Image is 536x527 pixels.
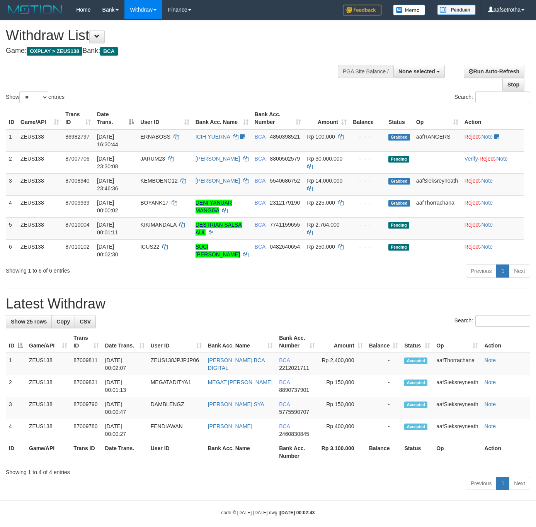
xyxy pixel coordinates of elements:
a: [PERSON_NAME] SYA [208,401,264,407]
a: Note [481,178,493,184]
a: Reject [465,222,480,228]
td: aafSieksreyneath [433,419,481,441]
span: 86982797 [65,134,89,140]
td: ZEUS138 [26,375,70,397]
span: BCA [255,244,265,250]
th: Balance [366,441,402,463]
a: Note [484,401,496,407]
th: Game/API: activate to sort column ascending [17,107,62,129]
th: Balance [350,107,385,129]
a: Reject [465,244,480,250]
span: [DATE] 23:46:36 [97,178,118,191]
span: Copy [56,319,70,325]
span: Copy 2312179190 to clipboard [270,200,300,206]
small: code © [DATE]-[DATE] dwg | [221,510,315,515]
a: [PERSON_NAME] BCA DIGITAL [208,357,265,371]
th: Bank Acc. Name: activate to sort column ascending [205,331,276,353]
th: Balance: activate to sort column ascending [366,331,402,353]
a: Run Auto-Refresh [464,65,524,78]
img: Button%20Memo.svg [393,5,425,15]
span: 87010004 [65,222,89,228]
span: Accepted [404,424,427,430]
th: User ID: activate to sort column ascending [137,107,192,129]
a: Next [509,264,530,278]
th: Action [481,441,530,463]
th: Bank Acc. Number: activate to sort column ascending [276,331,318,353]
input: Search: [475,92,530,103]
span: 87010102 [65,244,89,250]
td: [DATE] 00:02:07 [102,353,148,375]
th: Action [461,107,524,129]
td: · [461,217,524,239]
td: ZEUS138JPJPJP06 [148,353,205,375]
a: Previous [466,264,497,278]
div: - - - [353,155,382,163]
img: Feedback.jpg [343,5,381,15]
a: [PERSON_NAME] [208,423,252,429]
td: aafSieksreyneath [433,397,481,419]
label: Search: [454,92,530,103]
a: CSV [75,315,96,328]
span: [DATE] 00:02:30 [97,244,118,258]
span: 87007706 [65,156,89,162]
td: Rp 150,000 [318,375,366,397]
a: DESTRIAN SALSA AUL [196,222,242,236]
a: Note [496,156,508,162]
td: aafRANGERS [413,129,461,152]
td: Rp 400,000 [318,419,366,441]
a: Show 25 rows [6,315,52,328]
span: BOYANK17 [140,200,168,206]
a: SUCI [PERSON_NAME] [196,244,240,258]
td: · [461,239,524,261]
div: - - - [353,199,382,207]
th: ID: activate to sort column descending [6,331,26,353]
span: [DATE] 23:30:08 [97,156,118,169]
th: User ID [148,441,205,463]
th: ID [6,107,17,129]
td: 1 [6,353,26,375]
a: Reject [480,156,495,162]
th: Op [433,441,481,463]
td: 6 [6,239,17,261]
th: Date Trans. [102,441,148,463]
span: Pending [388,156,409,163]
td: 87009780 [70,419,102,441]
th: Date Trans.: activate to sort column ascending [102,331,148,353]
a: Note [481,222,493,228]
select: Showentries [19,92,48,103]
a: Verify [465,156,478,162]
span: Grabbed [388,200,410,207]
div: PGA Site Balance / [338,65,393,78]
th: Bank Acc. Number: activate to sort column ascending [252,107,304,129]
label: Show entries [6,92,65,103]
td: [DATE] 00:00:27 [102,419,148,441]
td: ZEUS138 [17,173,62,195]
td: 4 [6,195,17,217]
h4: Game: Bank: [6,47,350,55]
td: DAMBLENGZ [148,397,205,419]
span: [DATE] 00:01:11 [97,222,118,236]
a: Stop [502,78,524,91]
span: CSV [80,319,91,325]
th: Trans ID [70,441,102,463]
td: MEGATADITYA1 [148,375,205,397]
div: - - - [353,133,382,141]
span: Accepted [404,358,427,364]
span: Rp 100.000 [307,134,335,140]
span: ICUS22 [140,244,159,250]
th: User ID: activate to sort column ascending [148,331,205,353]
a: Reject [465,134,480,140]
span: [DATE] 00:00:02 [97,200,118,214]
th: Trans ID: activate to sort column ascending [70,331,102,353]
th: Bank Acc. Name [205,441,276,463]
div: - - - [353,221,382,229]
td: ZEUS138 [17,129,62,152]
td: · · [461,151,524,173]
td: · [461,195,524,217]
span: 87008940 [65,178,89,184]
span: BCA [255,134,265,140]
a: Note [481,134,493,140]
span: Accepted [404,380,427,386]
th: Game/API [26,441,70,463]
span: ERNABOSS [140,134,170,140]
